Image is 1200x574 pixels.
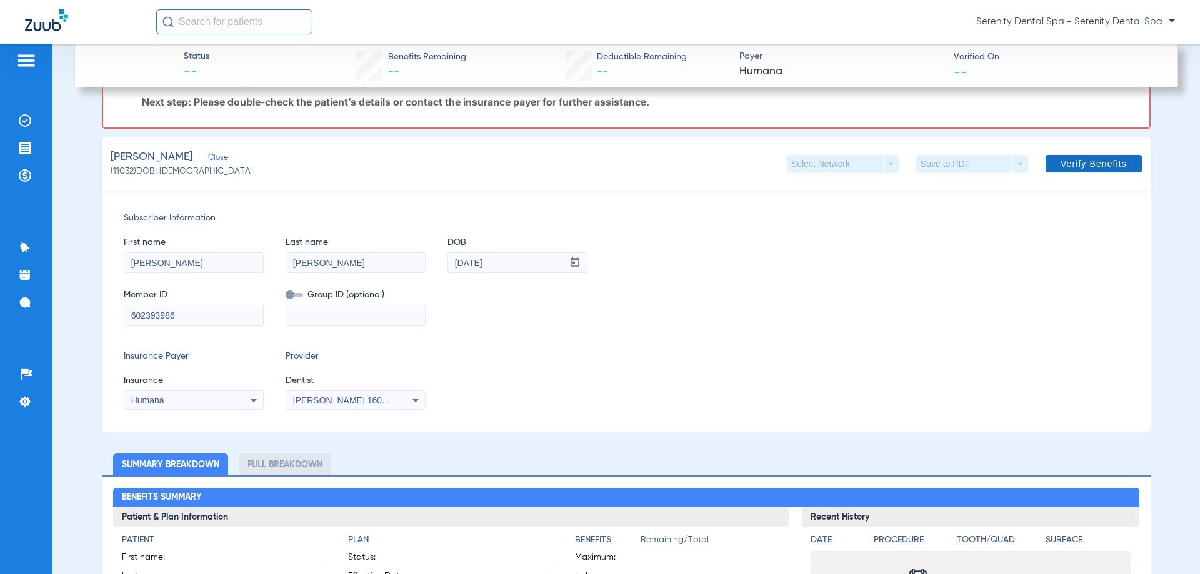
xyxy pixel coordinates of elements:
[25,9,68,31] img: Zuub Logo
[447,236,587,249] span: DOB
[641,533,780,551] span: Remaining/Total
[388,66,399,77] span: --
[184,64,209,81] span: --
[388,51,466,64] span: Benefits Remaining
[1046,533,1131,547] h4: Surface
[124,374,264,387] span: Insurance
[1046,533,1131,551] app-breakdown-title: Surface
[739,50,943,63] span: Payer
[1046,155,1142,172] button: Verify Benefits
[286,236,426,249] span: Last name
[208,153,219,165] span: Close
[957,533,1042,551] app-breakdown-title: Tooth/Quad
[874,533,952,547] h4: Procedure
[348,551,409,568] span: Status:
[111,165,253,178] span: (11032) DOB: [DEMOGRAPHIC_DATA]
[739,64,943,79] span: Humana
[156,9,312,34] input: Search for patients
[124,289,264,302] span: Member ID
[113,453,228,475] li: Summary Breakdown
[957,533,1042,547] h4: Tooth/Quad
[124,212,1129,225] span: Subscriber Information
[954,51,1157,64] span: Verified On
[874,533,952,551] app-breakdown-title: Procedure
[16,53,36,68] img: hamburger-icon
[286,289,426,302] span: Group ID (optional)
[575,551,636,568] span: Maximum:
[124,236,264,249] span: First name
[131,395,164,405] span: Humana
[811,533,863,551] app-breakdown-title: Date
[124,350,264,363] span: Insurance Payer
[122,551,183,568] span: First name:
[976,16,1175,28] span: Serenity Dental Spa - Serenity Dental Spa
[239,453,331,475] li: Full Breakdown
[286,350,426,363] span: Provider
[954,65,967,78] span: --
[563,253,587,273] button: Open calendar
[184,50,209,63] span: Status
[575,533,641,551] app-breakdown-title: Benefits
[597,51,687,64] span: Deductible Remaining
[458,242,499,248] mat-label: mm / dd / yyyy
[286,374,426,387] span: Dentist
[113,507,789,527] h3: Patient & Plan Information
[811,533,863,547] h4: Date
[597,66,608,77] span: --
[802,507,1140,527] h3: Recent History
[162,16,174,27] img: Search Icon
[348,533,553,547] h4: Plan
[113,488,1140,508] h2: Benefits Summary
[1137,514,1200,574] iframe: Chat Widget
[142,96,1136,108] p: Next step: Please double-check the patient’s details or contact the insurance payer for further a...
[122,533,327,547] h4: Patient
[293,395,416,405] span: [PERSON_NAME] 1609504711
[1061,159,1127,169] span: Verify Benefits
[575,533,641,547] h4: Benefits
[111,149,192,165] span: [PERSON_NAME]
